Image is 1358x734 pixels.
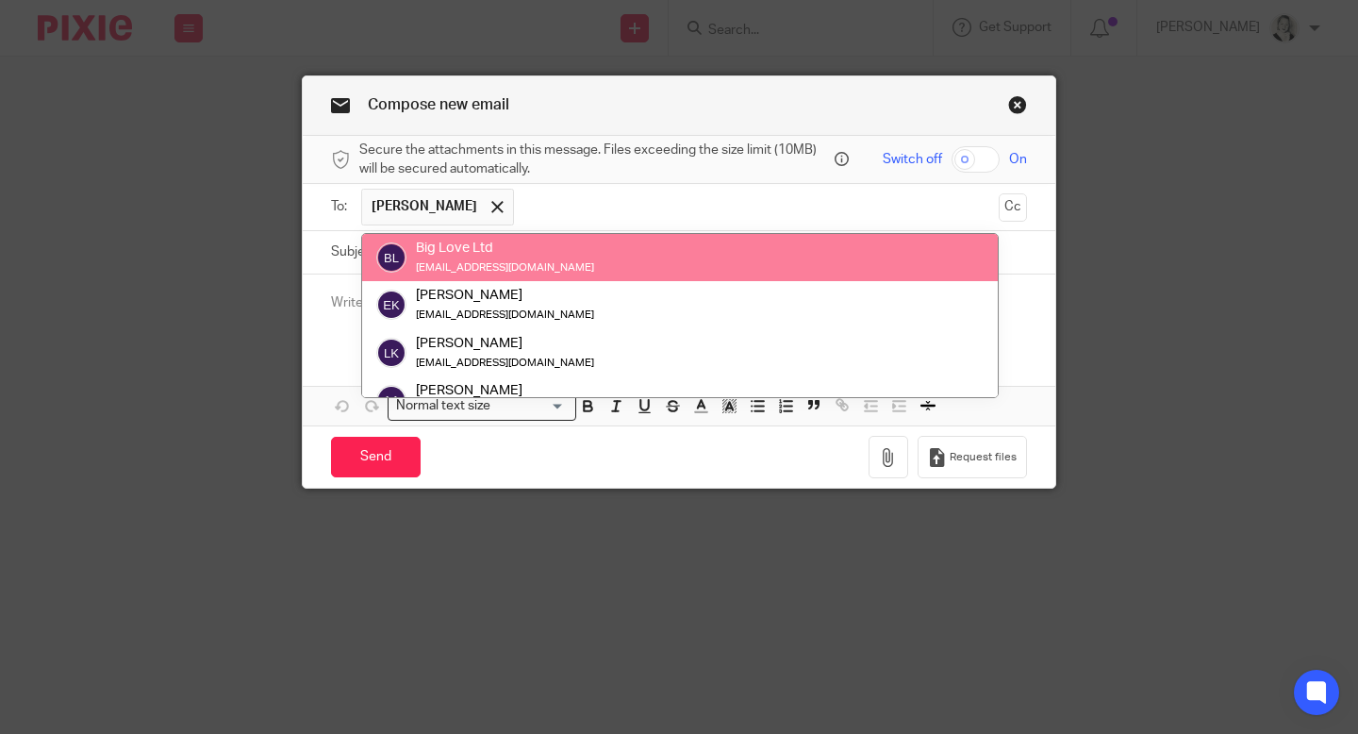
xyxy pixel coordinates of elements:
div: [PERSON_NAME] [416,287,594,306]
label: To: [331,197,352,216]
span: Switch off [883,150,942,169]
input: Send [331,437,421,477]
span: Normal text size [392,396,495,416]
label: Subject: [331,242,380,261]
img: svg%3E [376,291,406,321]
span: On [1009,150,1027,169]
a: Close this dialog window [1008,95,1027,121]
span: Secure the attachments in this message. Files exceeding the size limit (10MB) will be secured aut... [359,141,830,179]
div: [PERSON_NAME] [416,381,679,400]
img: svg%3E [376,338,406,368]
img: svg%3E [376,386,406,416]
span: [PERSON_NAME] [372,197,477,216]
span: Request files [950,450,1017,465]
div: Search for option [388,392,576,421]
button: Request files [918,436,1027,478]
small: [EMAIL_ADDRESS][DOMAIN_NAME] [416,358,594,368]
span: Compose new email [368,97,509,112]
input: Search for option [497,396,565,416]
button: Cc [999,193,1027,222]
div: [PERSON_NAME] [416,334,594,353]
small: [EMAIL_ADDRESS][DOMAIN_NAME] [416,310,594,321]
div: Big Love Ltd [416,239,594,258]
small: [EMAIL_ADDRESS][DOMAIN_NAME] [416,263,594,274]
img: svg%3E [376,243,406,274]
